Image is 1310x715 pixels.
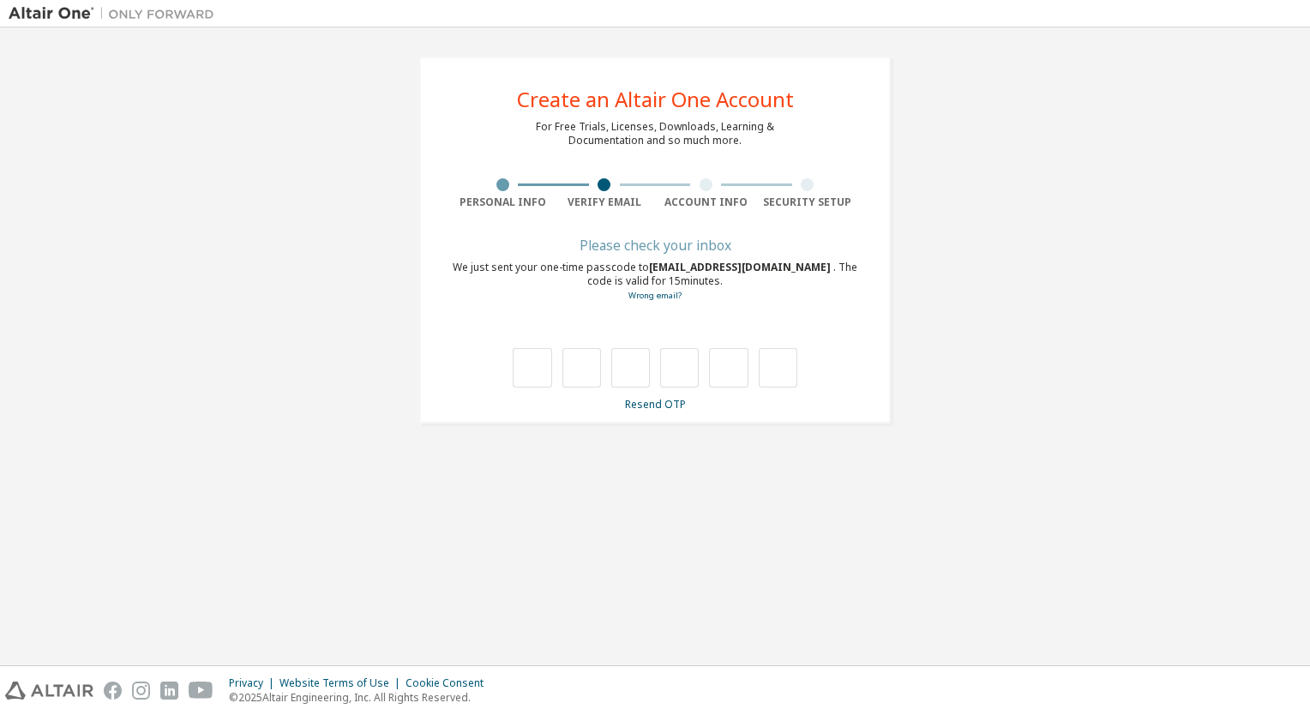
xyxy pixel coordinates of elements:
[229,676,279,690] div: Privacy
[517,89,794,110] div: Create an Altair One Account
[649,260,833,274] span: [EMAIL_ADDRESS][DOMAIN_NAME]
[5,682,93,700] img: altair_logo.svg
[536,120,774,147] div: For Free Trials, Licenses, Downloads, Learning & Documentation and so much more.
[132,682,150,700] img: instagram.svg
[452,195,554,209] div: Personal Info
[554,195,656,209] div: Verify Email
[452,240,858,250] div: Please check your inbox
[625,397,686,412] a: Resend OTP
[104,682,122,700] img: facebook.svg
[160,682,178,700] img: linkedin.svg
[406,676,494,690] div: Cookie Consent
[452,261,858,303] div: We just sent your one-time passcode to . The code is valid for 15 minutes.
[655,195,757,209] div: Account Info
[628,290,682,301] a: Go back to the registration form
[9,5,223,22] img: Altair One
[757,195,859,209] div: Security Setup
[279,676,406,690] div: Website Terms of Use
[229,690,494,705] p: © 2025 Altair Engineering, Inc. All Rights Reserved.
[189,682,213,700] img: youtube.svg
